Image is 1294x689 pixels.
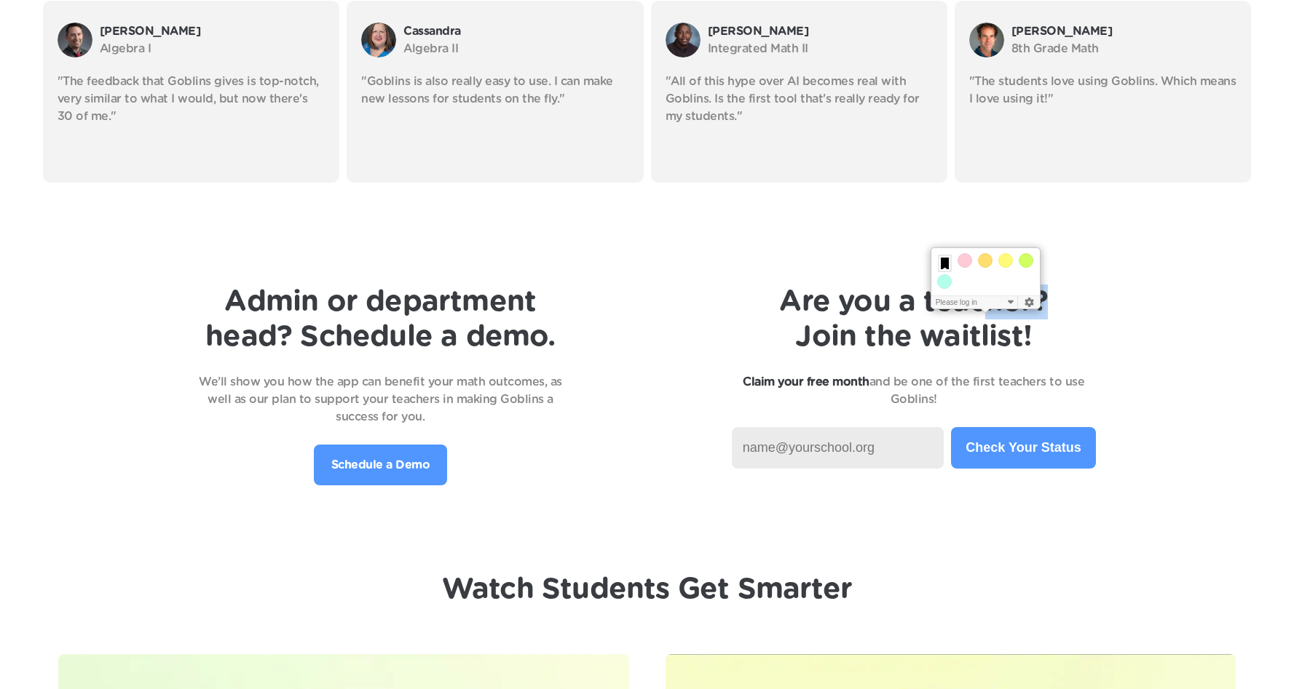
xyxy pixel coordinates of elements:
p: "All of this hype over AI becomes real with Goblins. Is the first tool that's really ready for my... [666,73,933,125]
a: Schedule a Demo [314,445,448,485]
h1: Admin or department head? Schedule a demo. [198,284,562,354]
p: "The feedback that Goblins gives is top-notch, very similar to what I would, but now there's 30 o... [58,73,325,125]
p: [PERSON_NAME] [100,23,325,40]
p: and be one of the first teachers to use Goblins! [732,373,1096,408]
strong: Claim your free month [743,376,869,388]
p: 8th Grade Math [1011,40,1236,57]
button: Check Your Status [951,427,1095,469]
p: We’ll show you how the app can benefit your math outcomes, as well as our plan to support your te... [198,373,562,426]
p: Algebra II [403,40,628,57]
p: "Goblins is also really easy to use. I can make new lessons for students on the fly." [361,73,628,108]
p: [PERSON_NAME] [1011,23,1236,40]
p: Integrated Math II [708,40,933,57]
p: Schedule a Demo [331,456,430,474]
p: Algebra I [100,40,325,57]
input: name@yourschool.org [732,427,944,469]
h1: Are you a teacher? Join the waitlist! [732,284,1096,354]
p: Cassandra [403,23,628,40]
p: [PERSON_NAME] [708,23,933,40]
p: "The students love using Goblins. Which means I love using it!" [969,73,1236,108]
h1: Watch Students Get Smarter [442,572,852,607]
